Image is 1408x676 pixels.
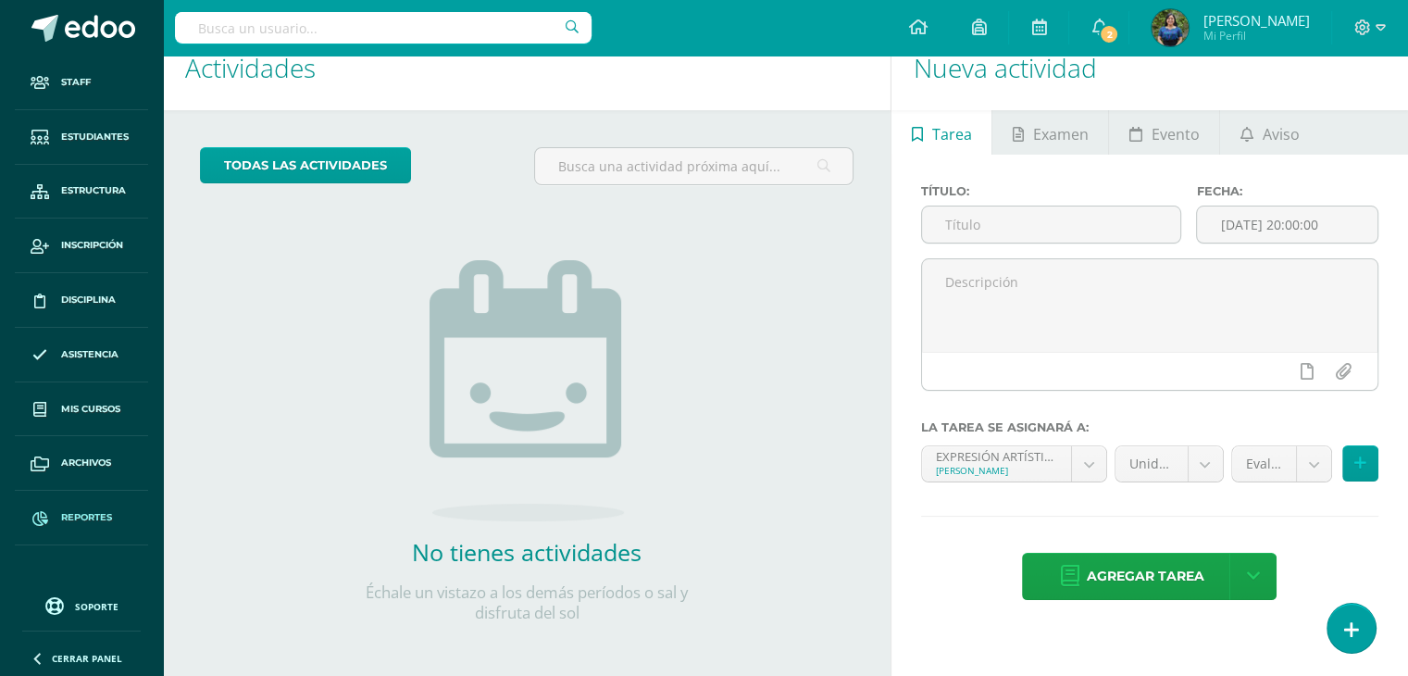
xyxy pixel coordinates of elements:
[936,446,1057,464] div: EXPRESIÓN ARTÍSTICA (MOVIMIENTO) 'Sección A'
[61,402,120,417] span: Mis cursos
[15,491,148,545] a: Reportes
[936,464,1057,477] div: [PERSON_NAME]
[1152,9,1189,46] img: 5914774f7085c63bcd80a4fe3d7f208d.png
[61,130,129,144] span: Estudiantes
[891,110,991,155] a: Tarea
[342,582,712,623] p: Échale un vistazo a los demás períodos o sal y disfruta del sol
[15,328,148,382] a: Asistencia
[535,148,853,184] input: Busca una actividad próxima aquí...
[992,110,1108,155] a: Examen
[932,112,972,156] span: Tarea
[200,147,411,183] a: todas las Actividades
[15,382,148,437] a: Mis cursos
[61,238,123,253] span: Inscripción
[1263,112,1300,156] span: Aviso
[15,165,148,219] a: Estructura
[921,420,1378,434] label: La tarea se asignará a:
[1246,446,1282,482] span: Evaluación Sumativa (30.0%)
[1197,207,1377,243] input: Fecha de entrega
[15,219,148,273] a: Inscripción
[1232,446,1331,482] a: Evaluación Sumativa (30.0%)
[15,273,148,328] a: Disciplina
[914,26,1386,110] h1: Nueva actividad
[61,293,116,307] span: Disciplina
[61,456,111,470] span: Archivos
[922,207,1181,243] input: Título
[61,75,91,90] span: Staff
[342,536,712,568] h2: No tienes actividades
[1202,28,1309,44] span: Mi Perfil
[1109,110,1219,155] a: Evento
[61,510,112,525] span: Reportes
[22,593,141,618] a: Soporte
[1202,11,1309,30] span: [PERSON_NAME]
[1086,554,1203,599] span: Agregar tarea
[15,56,148,110] a: Staff
[61,347,118,362] span: Asistencia
[1099,24,1119,44] span: 2
[1196,184,1378,198] label: Fecha:
[175,12,592,44] input: Busca un usuario...
[185,26,868,110] h1: Actividades
[430,260,624,521] img: no_activities.png
[922,446,1106,482] a: EXPRESIÓN ARTÍSTICA (MOVIMIENTO) 'Sección A'[PERSON_NAME]
[15,436,148,491] a: Archivos
[1220,110,1319,155] a: Aviso
[1115,446,1223,482] a: Unidad 1
[1033,112,1089,156] span: Examen
[15,110,148,165] a: Estudiantes
[1129,446,1174,482] span: Unidad 1
[61,183,126,198] span: Estructura
[52,652,122,665] span: Cerrar panel
[1152,112,1200,156] span: Evento
[75,600,118,613] span: Soporte
[921,184,1182,198] label: Título:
